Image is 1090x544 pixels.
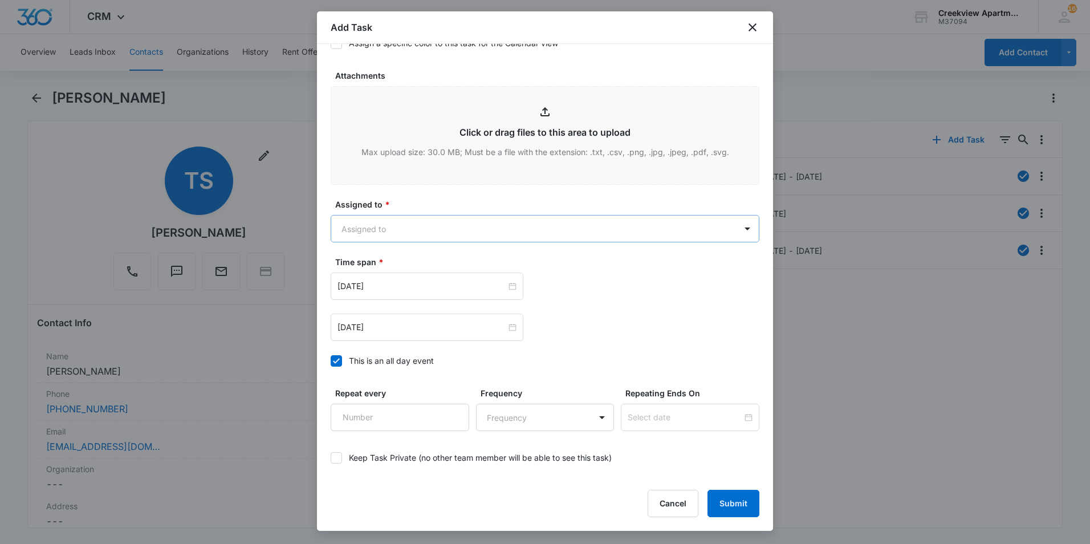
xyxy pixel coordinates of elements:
[331,404,469,431] input: Number
[628,411,742,424] input: Select date
[648,490,698,517] button: Cancel
[335,70,764,82] label: Attachments
[349,355,434,367] div: This is an all day event
[481,387,619,399] label: Frequency
[335,198,764,210] label: Assigned to
[337,280,506,293] input: Jan 31, 2023
[349,452,612,464] div: Keep Task Private (no other team member will be able to see this task)
[335,256,764,268] label: Time span
[707,490,759,517] button: Submit
[335,387,474,399] label: Repeat every
[337,321,506,334] input: Jan 31, 2023
[746,21,759,34] button: close
[625,387,764,399] label: Repeating Ends On
[331,21,372,34] h1: Add Task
